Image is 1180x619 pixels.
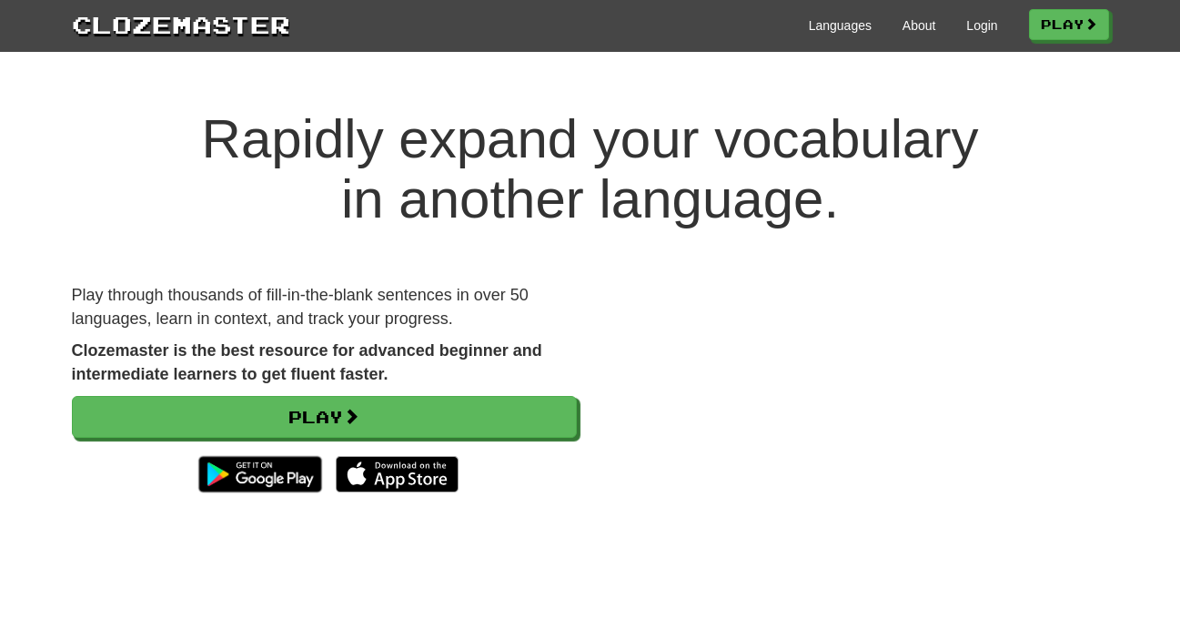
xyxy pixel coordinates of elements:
[72,7,290,41] a: Clozemaster
[336,456,459,492] img: Download_on_the_App_Store_Badge_US-UK_135x40-25178aeef6eb6b83b96f5f2d004eda3bffbb37122de64afbaef7...
[72,396,577,438] a: Play
[189,447,330,502] img: Get it on Google Play
[72,341,542,383] strong: Clozemaster is the best resource for advanced beginner and intermediate learners to get fluent fa...
[809,16,872,35] a: Languages
[903,16,936,35] a: About
[1029,9,1109,40] a: Play
[966,16,997,35] a: Login
[72,284,577,330] p: Play through thousands of fill-in-the-blank sentences in over 50 languages, learn in context, and...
